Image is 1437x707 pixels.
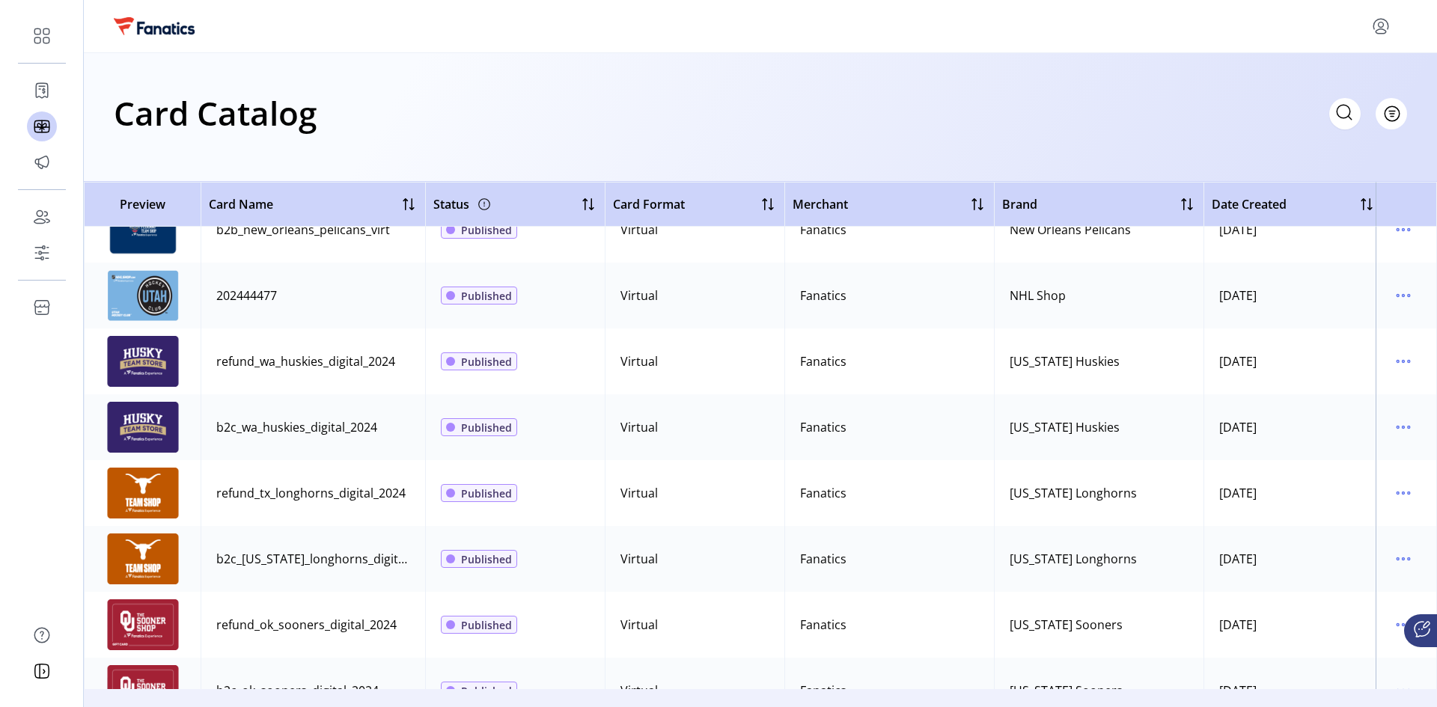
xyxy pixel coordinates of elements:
[613,195,685,213] span: Card Format
[1391,547,1415,571] button: menu
[106,468,180,518] img: preview
[216,287,277,304] div: 202444477
[216,418,377,436] div: b2c_wa_huskies_digital_2024
[461,617,512,633] span: Published
[461,683,512,699] span: Published
[1391,481,1415,505] button: menu
[1376,98,1407,129] button: Filter Button
[1391,349,1415,373] button: menu
[1212,195,1287,213] span: Date Created
[461,222,512,238] span: Published
[114,17,195,34] img: logo
[1391,284,1415,307] button: menu
[461,420,512,435] span: Published
[620,221,658,239] div: Virtual
[1391,613,1415,637] button: menu
[1010,682,1123,700] div: [US_STATE] Sooners
[793,195,848,213] span: Merchant
[216,682,379,700] div: b2c_ok_sooners_digital_2024
[1203,263,1383,328] td: [DATE]
[92,195,193,213] span: Preview
[1010,616,1123,634] div: [US_STATE] Sooners
[461,288,512,304] span: Published
[1010,221,1131,239] div: New Orleans Pelicans
[209,195,273,213] span: Card Name
[800,682,846,700] div: Fanatics
[216,550,410,568] div: b2c_[US_STATE]_longhorns_digital_2024
[106,336,180,387] img: preview
[216,352,395,370] div: refund_wa_huskies_digital_2024
[1010,484,1137,502] div: [US_STATE] Longhorns
[800,418,846,436] div: Fanatics
[620,682,658,700] div: Virtual
[620,352,658,370] div: Virtual
[620,418,658,436] div: Virtual
[216,221,390,239] div: b2b_new_orleans_pelicans_virt
[216,484,406,502] div: refund_tx_longhorns_digital_2024
[216,616,397,634] div: refund_ok_sooners_digital_2024
[461,486,512,501] span: Published
[1010,287,1066,304] div: NHL Shop
[433,192,493,216] div: Status
[800,352,846,370] div: Fanatics
[800,550,846,568] div: Fanatics
[1203,460,1383,526] td: [DATE]
[106,204,180,255] img: preview
[1203,394,1383,460] td: [DATE]
[1010,418,1120,436] div: [US_STATE] Huskies
[114,87,317,139] h1: Card Catalog
[1391,679,1415,703] button: menu
[1329,98,1361,129] input: Search
[800,484,846,502] div: Fanatics
[1391,218,1415,242] button: menu
[461,551,512,567] span: Published
[620,287,658,304] div: Virtual
[620,550,658,568] div: Virtual
[800,221,846,239] div: Fanatics
[1391,415,1415,439] button: menu
[1010,352,1120,370] div: [US_STATE] Huskies
[1369,14,1393,38] button: menu
[106,599,180,650] img: preview
[1203,197,1383,263] td: [DATE]
[1203,592,1383,658] td: [DATE]
[800,287,846,304] div: Fanatics
[106,533,180,584] img: preview
[1002,195,1037,213] span: Brand
[106,270,180,321] img: preview
[620,616,658,634] div: Virtual
[1010,550,1137,568] div: [US_STATE] Longhorns
[800,616,846,634] div: Fanatics
[106,402,180,453] img: preview
[1203,526,1383,592] td: [DATE]
[1203,328,1383,394] td: [DATE]
[461,354,512,370] span: Published
[620,484,658,502] div: Virtual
